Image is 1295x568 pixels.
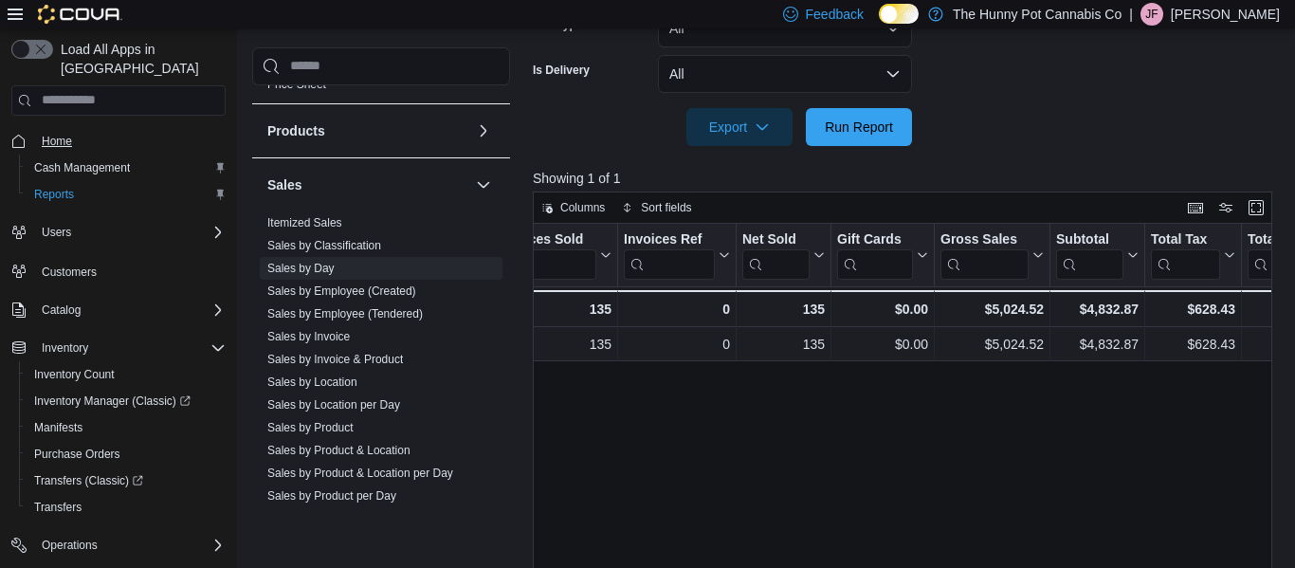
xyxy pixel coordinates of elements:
[472,119,495,142] button: Products
[267,353,403,366] a: Sales by Invoice & Product
[837,231,913,249] div: Gift Cards
[267,352,403,367] span: Sales by Invoice & Product
[498,298,611,321] div: 135
[1145,3,1158,26] span: JF
[267,443,410,458] span: Sales by Product & Location
[658,55,912,93] button: All
[837,333,928,356] div: $0.00
[267,376,357,389] a: Sales by Location
[19,181,233,208] button: Reports
[27,183,82,206] a: Reports
[533,63,590,78] label: Is Delivery
[267,306,423,321] span: Sales by Employee (Tendered)
[34,367,115,382] span: Inventory Count
[533,169,1280,188] p: Showing 1 of 1
[34,130,80,153] a: Home
[38,5,122,24] img: Cova
[42,538,98,553] span: Operations
[1245,196,1268,219] button: Enter fullscreen
[27,390,198,412] a: Inventory Manager (Classic)
[34,261,104,284] a: Customers
[1151,231,1220,280] div: Total Tax
[806,5,864,24] span: Feedback
[4,127,233,155] button: Home
[953,3,1122,26] p: The Hunny Pot Cannabis Co
[27,156,137,179] a: Cash Management
[1140,3,1163,26] div: Jeremy Farwell
[34,129,226,153] span: Home
[42,340,88,356] span: Inventory
[879,24,880,25] span: Dark Mode
[34,447,120,462] span: Purchase Orders
[34,337,226,359] span: Inventory
[267,444,410,457] a: Sales by Product & Location
[267,488,396,504] span: Sales by Product per Day
[806,108,912,146] button: Run Report
[19,494,233,521] button: Transfers
[837,231,928,280] button: Gift Cards
[534,196,612,219] button: Columns
[940,231,1029,280] div: Gross Sales
[879,4,919,24] input: Dark Mode
[34,160,130,175] span: Cash Management
[34,221,226,244] span: Users
[267,466,453,481] span: Sales by Product & Location per Day
[1129,3,1133,26] p: |
[624,231,715,249] div: Invoices Ref
[267,238,381,253] span: Sales by Classification
[267,284,416,298] a: Sales by Employee (Created)
[34,299,226,321] span: Catalog
[267,175,302,194] h3: Sales
[19,361,233,388] button: Inventory Count
[498,333,611,356] div: 135
[27,469,226,492] span: Transfers (Classic)
[267,121,325,140] h3: Products
[27,469,151,492] a: Transfers (Classic)
[42,134,72,149] span: Home
[742,231,825,280] button: Net Sold
[614,196,699,219] button: Sort fields
[498,231,596,280] div: Invoices Sold
[27,416,90,439] a: Manifests
[53,40,226,78] span: Load All Apps in [GEOGRAPHIC_DATA]
[34,187,74,202] span: Reports
[624,298,730,321] div: 0
[19,414,233,441] button: Manifests
[34,337,96,359] button: Inventory
[34,473,143,488] span: Transfers (Classic)
[267,239,381,252] a: Sales by Classification
[742,333,825,356] div: 135
[252,73,510,103] div: Pricing
[1151,231,1235,280] button: Total Tax
[641,200,691,215] span: Sort fields
[1171,3,1280,26] p: [PERSON_NAME]
[686,108,793,146] button: Export
[34,500,82,515] span: Transfers
[27,416,226,439] span: Manifests
[1214,196,1237,219] button: Display options
[267,375,357,390] span: Sales by Location
[27,363,226,386] span: Inventory Count
[34,299,88,321] button: Catalog
[658,9,912,47] button: All
[698,108,781,146] span: Export
[27,390,226,412] span: Inventory Manager (Classic)
[742,231,810,280] div: Net Sold
[267,421,354,434] a: Sales by Product
[27,443,128,466] a: Purchase Orders
[34,221,79,244] button: Users
[1056,231,1123,280] div: Subtotal
[34,394,191,409] span: Inventory Manager (Classic)
[267,175,468,194] button: Sales
[27,496,89,519] a: Transfers
[472,174,495,196] button: Sales
[267,420,354,435] span: Sales by Product
[27,183,226,206] span: Reports
[742,231,810,249] div: Net Sold
[624,333,730,356] div: 0
[1151,333,1235,356] div: $628.43
[267,330,350,343] a: Sales by Invoice
[4,219,233,246] button: Users
[19,467,233,494] a: Transfers (Classic)
[560,200,605,215] span: Columns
